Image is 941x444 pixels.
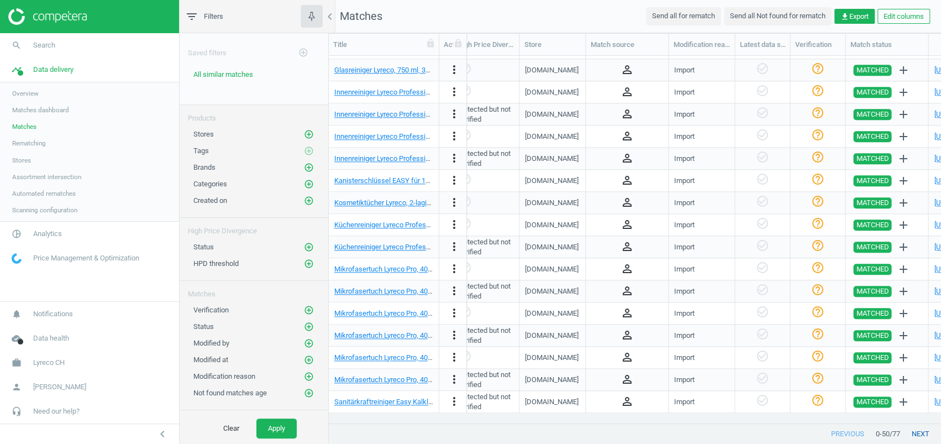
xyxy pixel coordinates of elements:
[893,61,912,80] button: add
[12,189,76,198] span: Automated rematches
[193,389,267,397] span: Not found matches age
[6,35,27,56] i: search
[304,338,314,348] i: add_circle_outline
[204,12,223,22] span: Filters
[756,173,769,186] i: check_circle_outline
[674,220,695,230] div: Import
[896,108,910,121] i: add
[459,173,472,186] i: check_circle_outline
[33,382,86,392] span: [PERSON_NAME]
[303,242,314,253] button: add_circle_outline
[811,261,824,274] i: help_outline
[256,419,297,438] button: Apply
[896,196,910,210] i: add
[893,127,912,146] button: add
[334,199,556,207] a: Kosmetiktücher Lyreco, 2-lagig, Packung à 100 Tücher, 3662168039604
[303,129,314,140] button: add_circle_outline
[193,147,209,155] span: Tags
[6,223,27,244] i: pie_chart_outlined
[459,349,472,363] i: check_circle_outline
[525,309,579,318] div: [DOMAIN_NAME]
[334,375,581,384] a: Mikrofasertuch Lyreco Pro, 40 x 40 cm, rot, Packung à 5 Stück, 3662168041966
[621,373,634,386] i: person_outline
[448,328,461,342] i: more_vert
[621,373,634,387] button: person_outline
[621,240,634,254] button: person_outline
[303,258,314,269] button: add_circle_outline
[185,10,198,23] i: filter_list
[180,105,328,123] div: Products
[811,62,824,75] i: help_outline
[448,240,461,254] button: more_vert
[893,171,912,190] button: add
[525,198,579,208] div: [DOMAIN_NAME]
[193,180,227,188] span: Categories
[893,105,912,124] button: add
[896,152,910,165] i: add
[674,286,695,296] div: Import
[525,109,579,119] div: [DOMAIN_NAME]
[448,129,461,143] i: more_vert
[33,40,55,50] span: Search
[674,331,695,341] div: Import
[459,105,513,124] div: Detected but not verified
[334,176,548,185] a: Kanisterschlüssel EASY für 10 Liter Kanister, Kunststoff, blau, Empty
[621,63,634,76] i: person_outline
[674,353,695,363] div: Import
[12,173,81,181] span: Assortment intersection
[674,176,695,186] div: Import
[448,306,461,320] i: more_vert
[756,372,769,385] i: check_circle_outline
[525,220,579,230] div: [DOMAIN_NAME]
[850,40,923,50] div: Match status
[893,326,912,345] button: add
[33,229,62,239] span: Analytics
[33,358,65,368] span: Lyreco CH
[334,287,586,295] a: Mikrofasertuch Lyreco Pro, 40 x 40 cm, blau, Packung à 5 Stück, 3662168041959
[525,353,579,363] div: [DOMAIN_NAME]
[6,377,27,398] i: person
[756,327,769,341] i: check_circle_outline
[646,7,721,25] button: Send all for rematch
[193,339,229,347] span: Modified by
[525,132,579,142] div: [DOMAIN_NAME]
[893,238,912,257] button: add
[448,373,461,387] button: more_vert
[756,195,769,208] i: check_circle_outline
[525,176,579,186] div: [DOMAIN_NAME]
[756,150,769,164] i: check_circle_outline
[856,308,889,319] span: MATCHED
[448,107,461,121] i: more_vert
[304,259,314,269] i: add_circle_outline
[896,64,910,77] i: add
[893,194,912,212] button: add
[459,237,513,257] div: Detected but not verified
[459,195,472,208] i: check_circle_outline
[33,65,73,75] span: Data delivery
[621,85,634,100] button: person_outline
[304,179,314,189] i: add_circle_outline
[193,322,214,331] span: Status
[525,65,579,75] div: [DOMAIN_NAME]
[674,242,695,252] div: Import
[811,106,824,119] i: help_outline
[756,283,769,296] i: check_circle_outline
[303,388,314,399] button: add_circle_outline
[525,375,579,385] div: [DOMAIN_NAME]
[334,243,573,251] a: Küchenreiniger Lyreco Professional, 750 ml, geruchsneutral, 3662168042550
[621,284,634,297] i: person_outline
[856,131,889,142] span: MATCHED
[621,129,634,144] button: person_outline
[12,206,77,215] span: Scanning configuration
[33,406,80,416] span: Need our help?
[323,10,337,23] i: chevron_left
[333,40,434,50] div: Title
[448,284,461,299] button: more_vert
[856,286,889,297] span: MATCHED
[674,109,695,119] div: Import
[896,395,910,409] i: add
[795,40,840,50] div: Verification
[893,393,912,411] button: add
[834,9,875,24] button: get_appExport
[893,260,912,279] button: add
